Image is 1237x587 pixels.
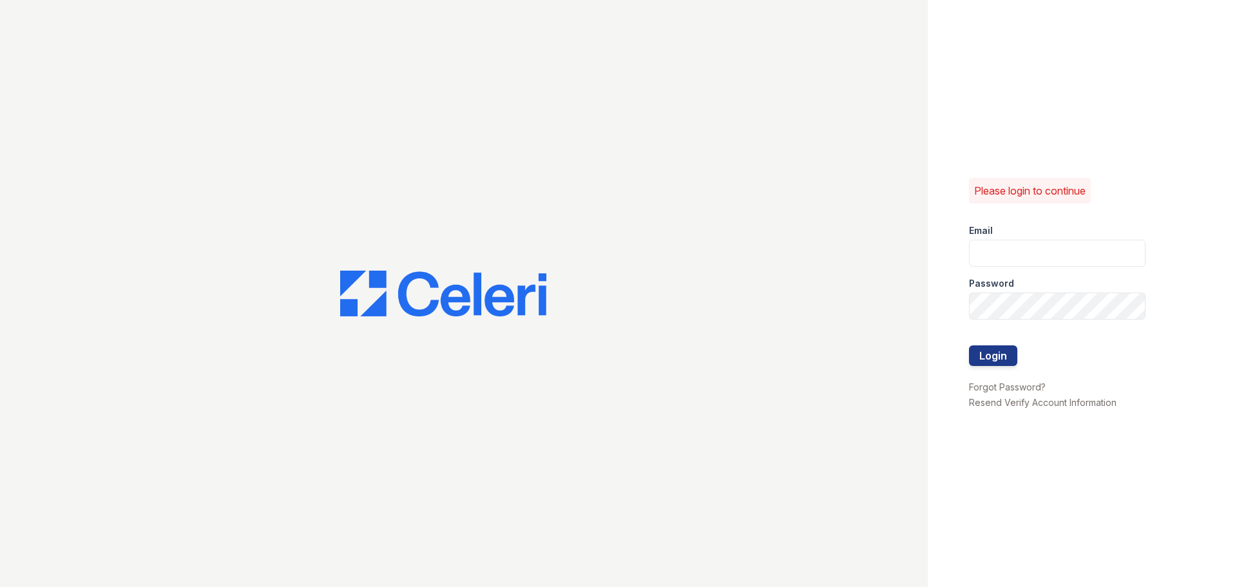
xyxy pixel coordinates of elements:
a: Forgot Password? [969,381,1046,392]
img: CE_Logo_Blue-a8612792a0a2168367f1c8372b55b34899dd931a85d93a1a3d3e32e68fde9ad4.png [340,271,546,317]
button: Login [969,345,1017,366]
label: Email [969,224,993,237]
a: Resend Verify Account Information [969,397,1117,408]
label: Password [969,277,1014,290]
p: Please login to continue [974,183,1086,198]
